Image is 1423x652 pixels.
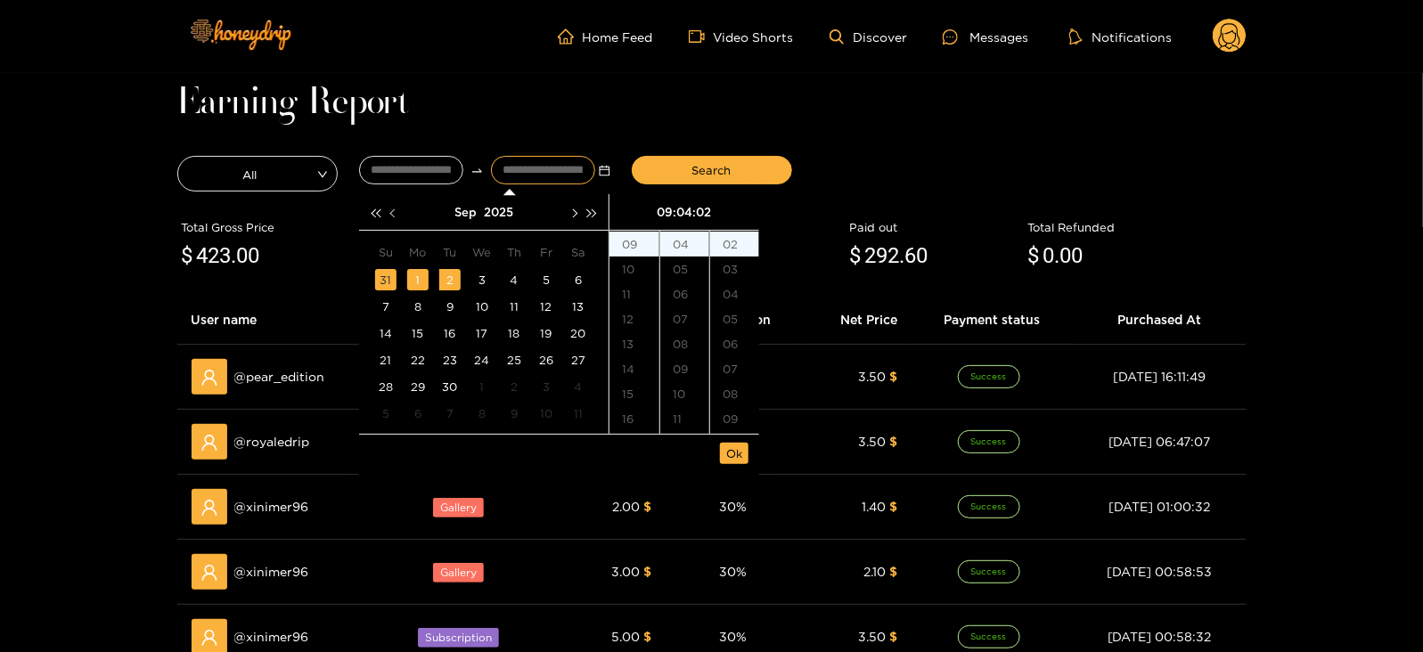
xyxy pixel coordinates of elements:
span: 1.40 [862,500,886,513]
td: 2025-09-21 [370,346,402,373]
div: 1 [407,269,429,290]
td: 2025-10-08 [466,400,498,427]
div: 25 [503,349,525,371]
td: 2025-09-11 [498,293,530,320]
div: 04 [710,281,759,306]
td: 2025-09-02 [434,266,466,293]
th: User name [177,296,388,345]
div: 17 [609,431,659,456]
div: 28 [375,376,397,397]
th: Purchased At [1073,296,1246,345]
div: 08 [710,381,759,406]
td: 2025-10-02 [498,373,530,400]
div: 06 [660,281,709,306]
div: 12 [609,306,659,331]
div: 4 [503,269,525,290]
span: $ [643,500,651,513]
div: 20 [568,322,589,344]
div: 09 [710,406,759,431]
div: 5 [375,403,397,424]
td: 2025-09-19 [530,320,562,346]
td: 2025-09-13 [562,293,594,320]
span: 3.50 [858,370,886,383]
th: Su [370,238,402,266]
div: 12 [536,296,557,317]
td: 2025-09-09 [434,293,466,320]
th: Net Price [801,296,912,345]
div: 14 [609,356,659,381]
div: Messages [943,27,1028,47]
span: [DATE] 06:47:07 [1108,435,1211,448]
div: 24 [471,349,493,371]
div: 05 [660,257,709,281]
td: 2025-09-07 [370,293,402,320]
td: 2025-09-18 [498,320,530,346]
span: $ [889,500,897,513]
span: video-camera [689,29,714,45]
span: [DATE] 01:00:32 [1108,500,1210,513]
div: 03 [710,257,759,281]
span: Gallery [433,498,484,518]
div: 09:04:02 [617,194,752,230]
a: Video Shorts [689,29,794,45]
span: [DATE] 00:58:53 [1107,565,1212,578]
td: 2025-09-27 [562,346,594,373]
div: 4 [568,376,589,397]
div: 6 [407,403,429,424]
div: 21 [375,349,397,371]
th: Payment status [912,296,1073,345]
span: @ xinimer96 [234,627,309,647]
span: $ [643,630,651,643]
td: 2025-09-29 [402,373,434,400]
span: $ [1028,240,1040,273]
td: 2025-09-24 [466,346,498,373]
div: 07 [660,306,709,331]
div: 11 [568,403,589,424]
td: 2025-09-04 [498,266,530,293]
span: [DATE] 16:11:49 [1113,370,1206,383]
div: 2 [503,376,525,397]
span: user [200,369,218,387]
div: 08 [660,331,709,356]
div: 10 [536,403,557,424]
th: Sa [562,238,594,266]
span: swap-right [470,164,484,177]
td: 2025-10-03 [530,373,562,400]
div: 3 [471,269,493,290]
span: Success [958,495,1020,518]
span: 3.50 [858,630,886,643]
span: $ [889,435,897,448]
span: 423 [197,243,232,268]
span: 292 [865,243,900,268]
span: Success [958,430,1020,453]
div: 07 [710,356,759,381]
td: 2025-09-06 [562,266,594,293]
td: 2025-10-01 [466,373,498,400]
div: 16 [609,406,659,431]
div: 22 [407,349,429,371]
td: 2025-10-04 [562,373,594,400]
div: 1 [471,376,493,397]
div: 19 [536,322,557,344]
div: 02 [710,232,759,257]
div: 17 [471,322,493,344]
div: 09 [660,356,709,381]
td: 2025-08-31 [370,266,402,293]
span: $ [889,370,897,383]
td: 2025-09-16 [434,320,466,346]
span: home [558,29,583,45]
a: Discover [830,29,907,45]
span: user [200,629,218,647]
td: 2025-09-14 [370,320,402,346]
div: 18 [503,322,525,344]
button: Search [632,156,792,184]
span: .60 [900,243,928,268]
span: Ok [726,444,742,462]
span: $ [889,630,897,643]
td: 2025-09-12 [530,293,562,320]
td: 2025-09-05 [530,266,562,293]
td: 2025-10-06 [402,400,434,427]
span: Search [692,161,732,179]
div: 3 [536,376,557,397]
div: 6 [568,269,589,290]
